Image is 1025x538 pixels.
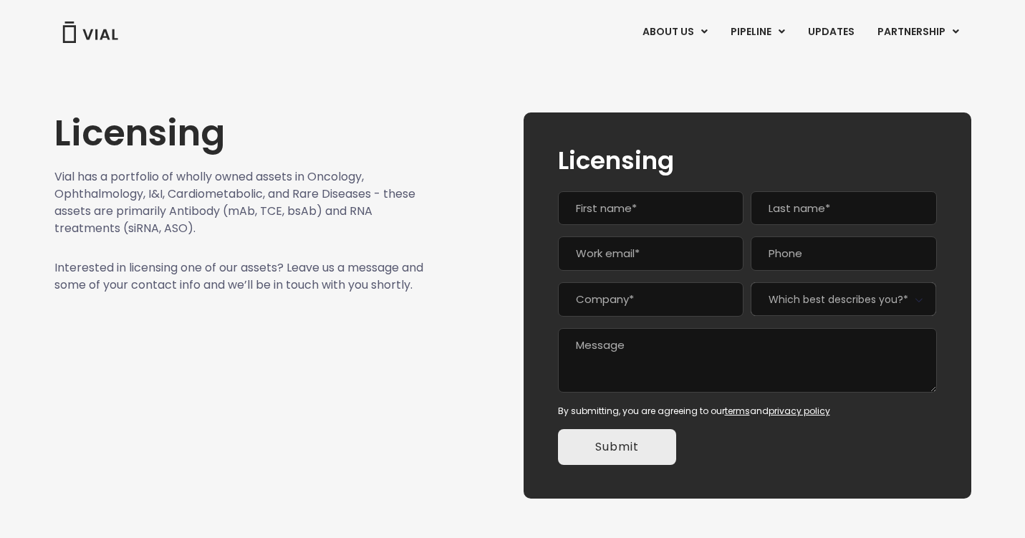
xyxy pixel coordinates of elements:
a: privacy policy [769,405,830,417]
input: Submit [558,429,676,465]
a: PIPELINEMenu Toggle [719,20,796,44]
a: PARTNERSHIPMenu Toggle [866,20,971,44]
a: ABOUT USMenu Toggle [631,20,718,44]
div: By submitting, you are agreeing to our and [558,405,937,418]
h2: Licensing [558,147,937,174]
img: Vial Logo [62,21,119,43]
h1: Licensing [54,112,424,154]
p: Vial has a portfolio of wholly owned assets in Oncology, Ophthalmology, I&I, Cardiometabolic, and... [54,168,424,237]
input: First name* [558,191,744,226]
input: Work email* [558,236,744,271]
input: Company* [558,282,744,317]
span: Which best describes you?* [751,282,936,316]
input: Phone [751,236,936,271]
p: Interested in licensing one of our assets? Leave us a message and some of your contact info and w... [54,259,424,294]
a: terms [725,405,750,417]
input: Last name* [751,191,936,226]
a: UPDATES [797,20,865,44]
